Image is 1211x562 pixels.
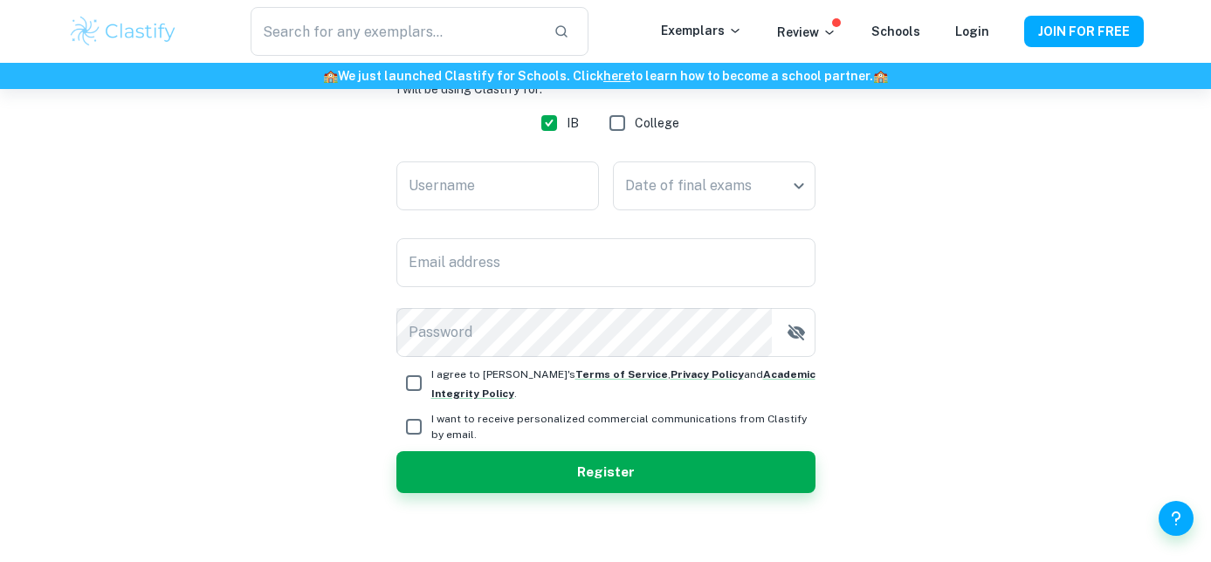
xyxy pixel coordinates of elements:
h6: We just launched Clastify for Schools. Click to learn how to become a school partner. [3,66,1208,86]
button: Help and Feedback [1159,501,1194,536]
a: Schools [871,24,920,38]
h6: I will be using Clastify for: [396,79,815,99]
span: I agree to [PERSON_NAME]'s , and . [431,368,815,400]
button: JOIN FOR FREE [1024,16,1144,47]
button: Register [396,451,815,493]
input: Search for any exemplars... [251,7,539,56]
span: 🏫 [323,69,338,83]
span: I want to receive personalized commercial communications from Clastify by email. [431,411,815,442]
span: College [635,113,679,133]
a: Login [955,24,989,38]
span: 🏫 [873,69,888,83]
p: Review [777,23,836,42]
p: Exemplars [661,21,742,40]
a: Privacy Policy [671,368,744,380]
span: IB [567,113,579,133]
img: Clastify logo [68,14,179,49]
a: here [603,69,630,83]
a: Terms of Service [575,368,668,380]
